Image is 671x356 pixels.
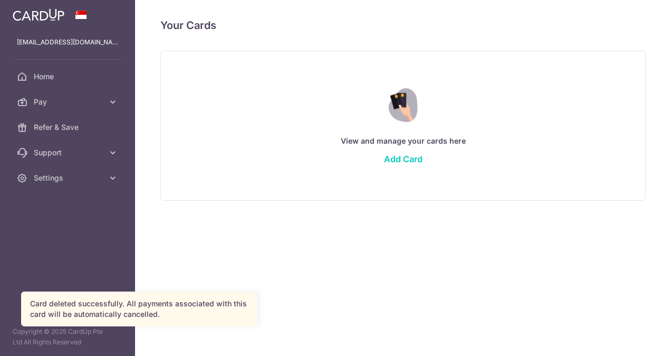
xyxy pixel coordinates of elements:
img: CardUp [13,8,64,21]
img: Credit Card [380,88,425,122]
h4: Your Cards [160,17,216,34]
p: View and manage your cards here [182,135,624,147]
span: Home [34,71,103,82]
div: Card deleted successfully. All payments associated with this card will be automatically cancelled. [30,298,248,320]
span: Pay [34,97,103,107]
span: Settings [34,173,103,183]
p: [EMAIL_ADDRESS][DOMAIN_NAME] [17,37,118,48]
a: Add Card [384,154,423,164]
span: Refer & Save [34,122,103,133]
span: Support [34,147,103,158]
